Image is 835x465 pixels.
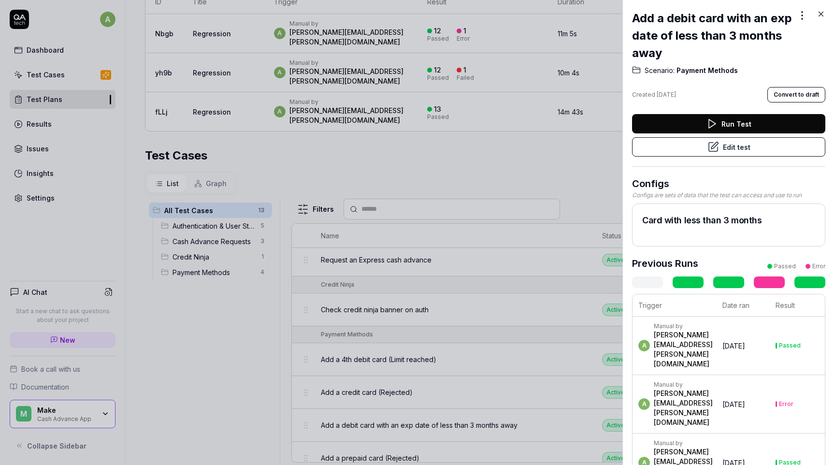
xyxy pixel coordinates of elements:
[722,400,745,408] time: [DATE]
[654,330,713,369] div: [PERSON_NAME][EMAIL_ADDRESS][PERSON_NAME][DOMAIN_NAME]
[632,256,698,271] h3: Previous Runs
[632,114,825,133] button: Run Test
[779,343,801,349] div: Passed
[767,87,825,102] button: Convert to draft
[632,137,825,157] button: Edit test
[770,294,825,317] th: Result
[774,262,796,271] div: Passed
[642,214,815,227] h2: Card with less than 3 months
[654,322,713,330] div: Manual by
[779,401,793,407] div: Error
[638,340,650,351] span: a
[633,294,717,317] th: Trigger
[654,439,713,447] div: Manual by
[632,90,676,99] div: Created
[632,176,825,191] h3: Configs
[654,381,713,389] div: Manual by
[638,398,650,410] span: a
[722,342,745,350] time: [DATE]
[654,389,713,427] div: [PERSON_NAME][EMAIL_ADDRESS][PERSON_NAME][DOMAIN_NAME]
[717,294,770,317] th: Date ran
[657,91,676,98] time: [DATE]
[632,10,794,62] h2: Add a debit card with an exp date of less than 3 months away
[675,66,738,75] span: Payment Methods
[645,66,675,75] span: Scenario:
[812,262,825,271] div: Error
[632,191,825,200] div: Configs are sets of data that the test can access and use to run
